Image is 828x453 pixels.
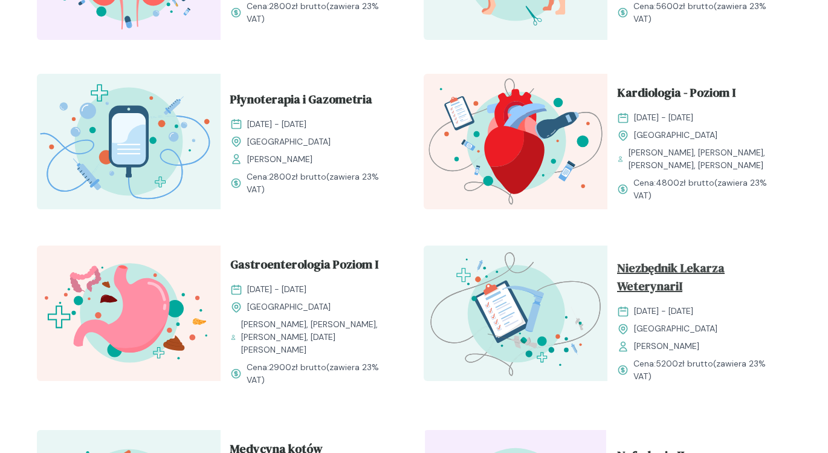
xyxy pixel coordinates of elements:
a: Gastroenterologia Poziom I [230,255,395,278]
span: [PERSON_NAME] [247,153,312,166]
span: Cena: (zawiera 23% VAT) [633,357,781,383]
span: Cena: (zawiera 23% VAT) [247,171,395,196]
span: [PERSON_NAME], [PERSON_NAME], [PERSON_NAME], [DATE][PERSON_NAME] [241,318,395,356]
a: Płynoterapia i Gazometria [230,90,395,113]
img: Zpay8B5LeNNTxNg0_P%C5%82ynoterapia_T.svg [37,74,221,209]
span: Płynoterapia i Gazometria [230,90,372,113]
a: Niezbędnik Lekarza WeterynariI [617,259,781,300]
span: [DATE] - [DATE] [247,283,306,296]
span: 5200 zł brutto [656,358,713,369]
span: [GEOGRAPHIC_DATA] [247,135,331,148]
span: [GEOGRAPHIC_DATA] [634,322,717,335]
span: [DATE] - [DATE] [634,305,693,318]
span: [GEOGRAPHIC_DATA] [247,301,331,313]
span: 2800 zł brutto [269,171,326,182]
span: 2800 zł brutto [269,1,326,11]
span: 4800 zł brutto [656,177,714,188]
span: Gastroenterologia Poziom I [230,255,378,278]
span: [DATE] - [DATE] [634,111,693,124]
span: [GEOGRAPHIC_DATA] [634,129,717,142]
span: 5600 zł brutto [656,1,714,11]
span: Cena: (zawiera 23% VAT) [247,361,395,386]
a: Kardiologia - Poziom I [617,83,781,106]
img: aHe4VUMqNJQqH-M0_ProcMH_T.svg [424,246,607,381]
span: Kardiologia - Poziom I [617,83,736,106]
span: [PERSON_NAME] [634,340,699,353]
span: [DATE] - [DATE] [247,118,306,131]
span: Cena: (zawiera 23% VAT) [633,177,781,202]
span: [PERSON_NAME], [PERSON_NAME], [PERSON_NAME], [PERSON_NAME] [629,146,781,172]
img: ZpbGfh5LeNNTxNm4_KardioI_T.svg [424,74,607,209]
img: Zpbdlx5LeNNTxNvT_GastroI_T.svg [37,246,221,381]
span: 2900 zł brutto [269,362,326,373]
